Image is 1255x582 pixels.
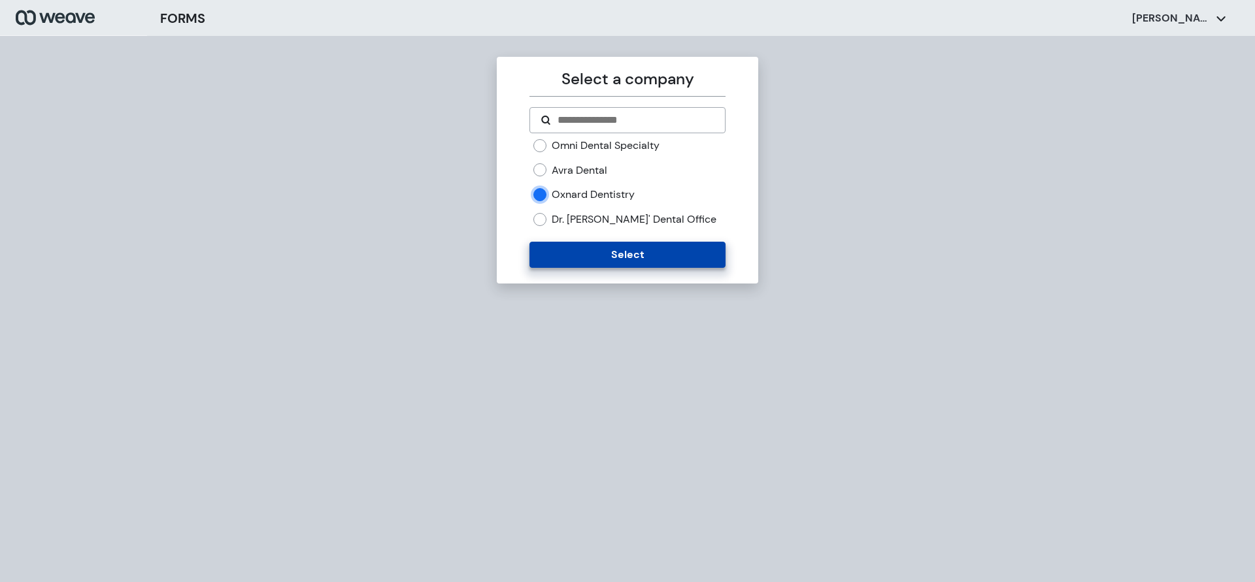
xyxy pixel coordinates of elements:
[160,8,205,28] h3: FORMS
[552,212,716,227] label: Dr. [PERSON_NAME]' Dental Office
[552,187,635,202] label: Oxnard Dentistry
[529,67,725,91] p: Select a company
[529,242,725,268] button: Select
[552,163,607,178] label: Avra Dental
[1132,11,1211,25] p: [PERSON_NAME]
[552,138,660,153] label: Omni Dental Specialty
[556,112,714,128] input: Search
